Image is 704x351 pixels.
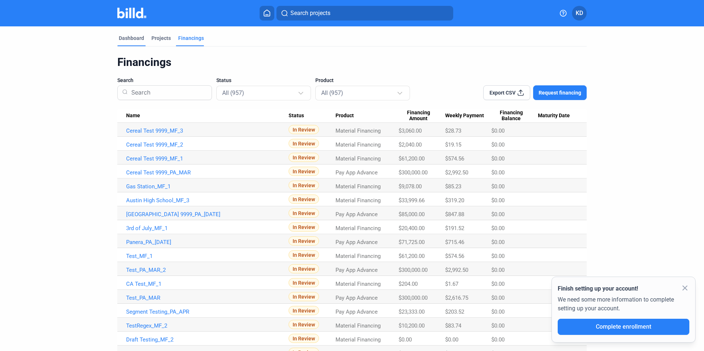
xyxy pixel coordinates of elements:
span: $319.20 [445,197,464,204]
span: In Review [289,250,319,259]
mat-select-trigger: All (957) [222,89,244,96]
span: Status [289,112,304,119]
a: Gas Station_MF_1 [126,183,289,190]
div: Projects [151,34,171,42]
span: $574.56 [445,155,464,162]
span: In Review [289,181,319,190]
span: $2,992.50 [445,169,468,176]
button: KD [572,6,587,21]
span: $0.00 [491,183,505,190]
span: Material Financing [335,336,381,343]
mat-icon: close [681,284,689,292]
span: $0.00 [491,281,505,287]
span: Material Financing [335,183,381,190]
span: $0.00 [491,141,505,148]
span: Material Financing [335,225,381,232]
span: In Review [289,125,319,134]
span: Pay App Advance [335,169,378,176]
span: Export CSV [489,89,516,96]
a: Cereal Test 9999_PA_MAR [126,169,289,176]
span: $191.52 [445,225,464,232]
span: Material Financing [335,322,381,329]
span: $574.56 [445,253,464,259]
span: $2,040.00 [399,141,422,148]
span: $3,060.00 [399,128,422,134]
span: In Review [289,236,319,245]
span: $300,000.00 [399,169,428,176]
span: In Review [289,208,319,218]
span: Status [216,77,231,84]
span: In Review [289,195,319,204]
span: $203.52 [445,308,464,315]
span: In Review [289,167,319,176]
span: $83.74 [445,322,461,329]
span: $0.00 [491,295,505,301]
div: Status [289,112,335,119]
a: Segment Testing_PA_APR [126,308,289,315]
span: $0.00 [491,128,505,134]
a: TestRegex_MF_2 [126,322,289,329]
span: $0.00 [491,253,505,259]
span: In Review [289,278,319,287]
span: Material Financing [335,281,381,287]
span: $61,200.00 [399,253,425,259]
span: Material Financing [335,197,381,204]
a: Cereal Test 9999_MF_3 [126,128,289,134]
span: Pay App Advance [335,295,378,301]
span: Product [335,112,354,119]
span: Material Financing [335,128,381,134]
div: Finish setting up your account! [558,284,689,293]
div: Maturity Date [538,112,578,119]
span: $0.00 [491,211,505,218]
span: $0.00 [445,336,458,343]
span: Maturity Date [538,112,570,119]
a: 3rd of July_MF_1 [126,225,289,232]
span: $10,200.00 [399,322,425,329]
span: Pay App Advance [335,267,378,273]
span: Material Financing [335,253,381,259]
span: $847.88 [445,211,464,218]
span: $300,000.00 [399,295,428,301]
span: Request financing [539,89,581,96]
div: Product [335,112,399,119]
div: Dashboard [119,34,144,42]
span: $85.23 [445,183,461,190]
div: Financings [178,34,204,42]
span: $0.00 [491,155,505,162]
span: Pay App Advance [335,239,378,245]
span: Material Financing [335,155,381,162]
mat-select-trigger: All (957) [321,89,343,96]
span: Pay App Advance [335,211,378,218]
span: $0.00 [491,169,505,176]
span: Product [315,77,334,84]
a: Austin High School_MF_3 [126,197,289,204]
span: Material Financing [335,141,381,148]
a: CA Test_MF_1 [126,281,289,287]
span: In Review [289,334,319,343]
span: $0.00 [491,225,505,232]
input: Search [128,83,207,102]
button: Complete enrollment [558,319,689,335]
span: $23,333.00 [399,308,425,315]
span: Weekly Payment [445,112,484,119]
span: $0.00 [491,267,505,273]
button: Export CSV [483,85,530,100]
span: In Review [289,264,319,273]
button: Request financing [533,85,587,100]
span: In Review [289,306,319,315]
span: In Review [289,222,319,232]
span: Search [117,77,133,84]
div: Financing Balance [491,110,538,122]
span: $2,616.75 [445,295,468,301]
span: $20,400.00 [399,225,425,232]
span: Complete enrollment [596,323,651,330]
span: $2,992.50 [445,267,468,273]
span: $33,999.66 [399,197,425,204]
span: Search projects [290,9,330,18]
span: Financing Balance [491,110,532,122]
a: Test_PA_MAR [126,295,289,301]
a: Draft Testing_MF_2 [126,336,289,343]
span: $28.73 [445,128,461,134]
span: $0.00 [491,336,505,343]
div: Financing Amount [399,110,445,122]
